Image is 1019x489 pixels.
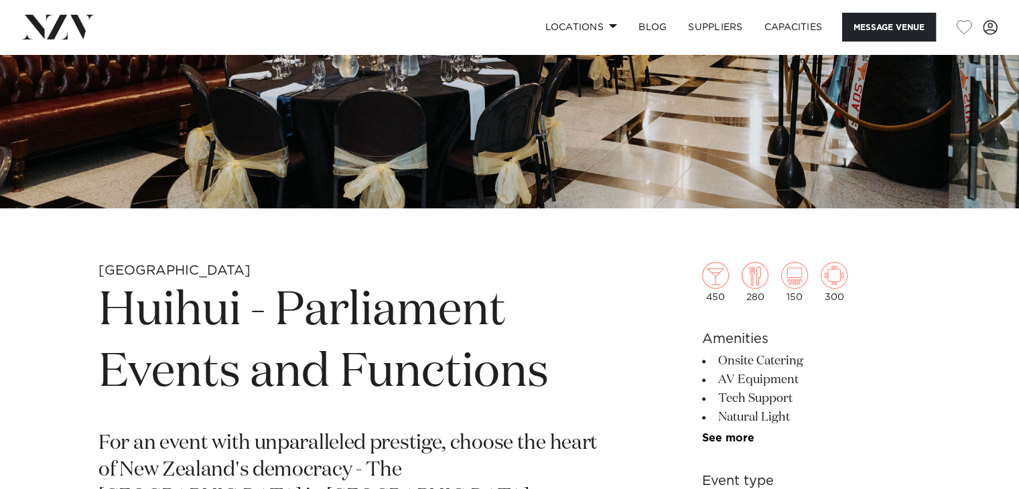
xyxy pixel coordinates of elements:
img: cocktail.png [702,262,729,289]
div: 300 [821,262,847,302]
small: [GEOGRAPHIC_DATA] [98,264,251,277]
div: 150 [781,262,808,302]
img: meeting.png [821,262,847,289]
img: nzv-logo.png [21,15,94,39]
div: 280 [742,262,768,302]
a: Capacities [754,13,833,42]
li: Tech Support [702,389,921,408]
li: Natural Light [702,408,921,427]
div: 450 [702,262,729,302]
h1: Huihui - Parliament Events and Functions [98,281,607,404]
img: theatre.png [781,262,808,289]
a: BLOG [628,13,677,42]
button: Message Venue [842,13,936,42]
li: AV Equipment [702,370,921,389]
h6: Amenities [702,329,921,349]
li: Onsite Catering [702,352,921,370]
a: Locations [534,13,628,42]
img: dining.png [742,262,768,289]
a: SUPPLIERS [677,13,753,42]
